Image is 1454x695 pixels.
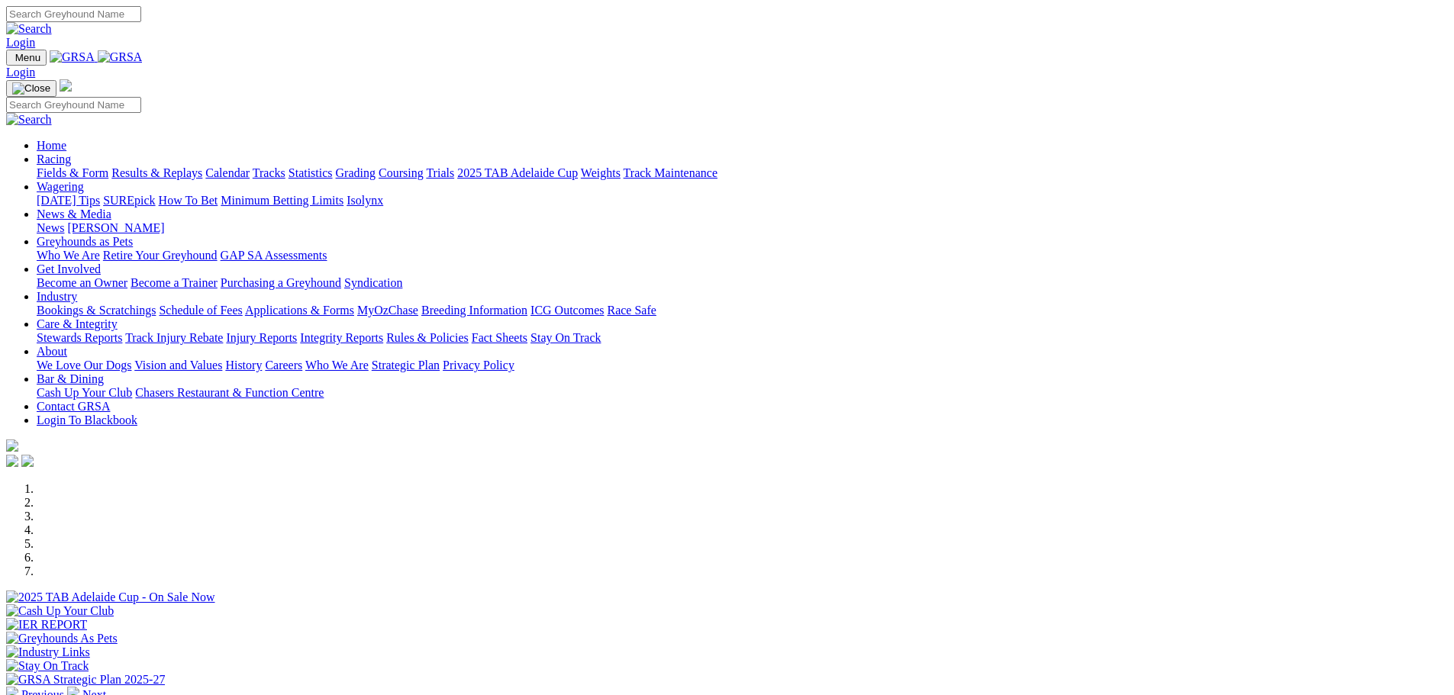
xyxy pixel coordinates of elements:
a: Integrity Reports [300,331,383,344]
a: Statistics [289,166,333,179]
a: Become an Owner [37,276,127,289]
button: Toggle navigation [6,80,56,97]
a: Become a Trainer [131,276,218,289]
a: Breeding Information [421,304,527,317]
a: Fact Sheets [472,331,527,344]
img: Industry Links [6,645,90,659]
div: Wagering [37,194,1448,208]
a: Industry [37,290,77,303]
a: Login [6,66,35,79]
a: Greyhounds as Pets [37,235,133,248]
a: We Love Our Dogs [37,359,131,372]
a: Weights [581,166,621,179]
button: Toggle navigation [6,50,47,66]
a: Login [6,36,35,49]
a: News & Media [37,208,111,220]
a: Schedule of Fees [159,304,242,317]
a: Stewards Reports [37,331,122,344]
a: Syndication [344,276,402,289]
a: Purchasing a Greyhound [221,276,341,289]
a: Trials [426,166,454,179]
a: Care & Integrity [37,317,118,330]
a: Calendar [205,166,250,179]
a: Track Injury Rebate [125,331,223,344]
div: About [37,359,1448,372]
a: Race Safe [607,304,656,317]
a: Who We Are [305,359,369,372]
a: Contact GRSA [37,400,110,413]
a: [PERSON_NAME] [67,221,164,234]
div: Industry [37,304,1448,317]
img: Search [6,22,52,36]
a: Applications & Forms [245,304,354,317]
a: Bookings & Scratchings [37,304,156,317]
a: Minimum Betting Limits [221,194,343,207]
a: SUREpick [103,194,155,207]
img: Stay On Track [6,659,89,673]
a: Strategic Plan [372,359,440,372]
a: How To Bet [159,194,218,207]
a: Home [37,139,66,152]
div: Racing [37,166,1448,180]
a: ICG Outcomes [530,304,604,317]
input: Search [6,6,141,22]
a: Rules & Policies [386,331,469,344]
img: logo-grsa-white.png [6,439,18,452]
div: Greyhounds as Pets [37,249,1448,262]
a: GAP SA Assessments [221,249,327,262]
a: [DATE] Tips [37,194,100,207]
img: facebook.svg [6,455,18,467]
div: Care & Integrity [37,331,1448,345]
a: Who We Are [37,249,100,262]
a: Vision and Values [134,359,222,372]
img: 2025 TAB Adelaide Cup - On Sale Now [6,590,215,604]
a: Chasers Restaurant & Function Centre [135,386,324,399]
img: IER REPORT [6,618,87,632]
a: History [225,359,262,372]
a: Get Involved [37,262,101,275]
div: News & Media [37,221,1448,235]
input: Search [6,97,141,113]
a: Login To Blackbook [37,413,137,426]
span: Menu [15,52,40,63]
a: Careers [265,359,302,372]
a: Fields & Form [37,166,108,179]
a: Tracks [253,166,285,179]
a: Cash Up Your Club [37,386,132,399]
img: twitter.svg [21,455,34,467]
img: GRSA Strategic Plan 2025-27 [6,673,165,687]
a: Isolynx [347,194,383,207]
a: 2025 TAB Adelaide Cup [457,166,578,179]
a: Bar & Dining [37,372,104,385]
img: Greyhounds As Pets [6,632,118,645]
a: News [37,221,64,234]
a: Track Maintenance [624,166,717,179]
img: Search [6,113,52,127]
a: Grading [336,166,376,179]
a: MyOzChase [357,304,418,317]
a: Racing [37,153,71,166]
div: Get Involved [37,276,1448,290]
img: logo-grsa-white.png [60,79,72,92]
img: Close [12,82,50,95]
img: GRSA [98,50,143,64]
a: Stay On Track [530,331,601,344]
img: GRSA [50,50,95,64]
a: Results & Replays [111,166,202,179]
a: Coursing [379,166,424,179]
img: Cash Up Your Club [6,604,114,618]
a: About [37,345,67,358]
a: Wagering [37,180,84,193]
div: Bar & Dining [37,386,1448,400]
a: Retire Your Greyhound [103,249,218,262]
a: Privacy Policy [443,359,514,372]
a: Injury Reports [226,331,297,344]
